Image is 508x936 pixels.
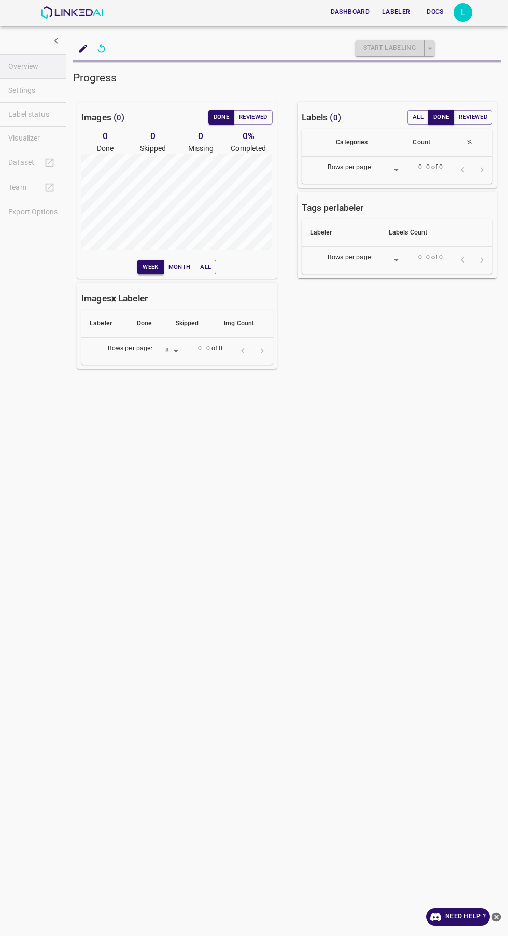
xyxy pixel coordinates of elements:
h6: 0 [177,129,224,143]
th: Count [404,129,458,157]
h6: 0 [129,129,177,143]
button: Done [428,110,454,125]
div: split button [355,40,435,56]
button: Dashboard [327,4,374,21]
button: Docs [418,4,451,21]
th: Done [129,310,167,338]
th: Labeler [302,219,380,247]
p: Done [81,143,129,154]
p: Missing [177,143,224,154]
button: show more [47,31,66,50]
a: Need Help ? [426,908,490,926]
p: Rows per page: [108,344,153,353]
th: Labeler [81,310,129,338]
p: 0–0 of 0 [418,253,443,263]
a: Labeler [376,2,416,23]
div: 8 [157,344,181,358]
button: Reviewed [454,110,492,125]
h6: Images Labeler [81,291,148,306]
button: Month [163,260,196,274]
th: Img Count [216,310,273,338]
p: Completed [224,143,272,154]
h6: Tags per labeler [302,200,364,215]
b: x [111,293,116,304]
p: Skipped [129,143,177,154]
h6: 0 [81,129,129,143]
button: Reviewed [234,110,273,125]
div: ​ [377,163,402,177]
button: Done [208,110,234,125]
button: All [195,260,216,274]
p: Rows per page: [328,253,373,263]
button: add to shopping cart [74,39,93,58]
th: Skipped [167,310,216,338]
button: All [407,110,429,125]
th: Labels Count [380,219,492,247]
a: Docs [416,2,454,23]
h6: Labels ( ) [302,110,341,125]
img: LinkedAI [40,6,103,19]
button: Open settings [454,3,472,22]
span: 0 [117,113,121,122]
button: Labeler [378,4,414,21]
h5: Progress [73,71,501,85]
p: Rows per page: [328,163,373,172]
p: 0–0 of 0 [198,344,222,353]
h6: Images ( ) [81,110,124,125]
a: Dashboard [324,2,376,23]
h6: 0 % [224,129,272,143]
span: 0 [333,113,338,122]
div: L [454,3,472,22]
th: Categories [328,129,404,157]
div: ​ [377,253,402,267]
button: close-help [490,908,503,926]
p: 0–0 of 0 [418,163,443,172]
th: % [459,129,492,157]
button: Week [137,260,163,274]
